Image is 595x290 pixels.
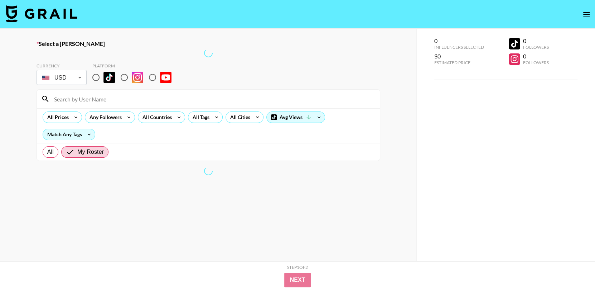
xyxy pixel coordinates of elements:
[77,148,104,156] span: My Roster
[226,112,252,123] div: All Cities
[203,166,213,176] span: Refreshing talent, clients, lists, bookers, countries, tags, cities, talent, talent...
[523,44,549,50] div: Followers
[103,72,115,83] img: TikTok
[579,7,594,22] button: open drawer
[523,60,549,65] div: Followers
[203,48,213,58] span: Refreshing talent, clients, lists, bookers, countries, tags, cities, talent, talent...
[434,37,484,44] div: 0
[434,53,484,60] div: $0
[188,112,211,123] div: All Tags
[6,5,77,22] img: Grail Talent
[132,72,143,83] img: Instagram
[287,265,308,270] div: Step 1 of 2
[38,71,85,84] div: USD
[37,40,380,47] label: Select a [PERSON_NAME]
[47,148,54,156] span: All
[138,112,173,123] div: All Countries
[523,53,549,60] div: 0
[50,93,376,105] input: Search by User Name
[85,112,123,123] div: Any Followers
[284,273,311,287] button: Next
[267,112,325,123] div: Avg Views
[523,37,549,44] div: 0
[434,60,484,65] div: Estimated Price
[92,63,177,68] div: Platform
[37,63,87,68] div: Currency
[160,72,171,83] img: YouTube
[43,129,95,140] div: Match Any Tags
[434,44,484,50] div: Influencers Selected
[43,112,70,123] div: All Prices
